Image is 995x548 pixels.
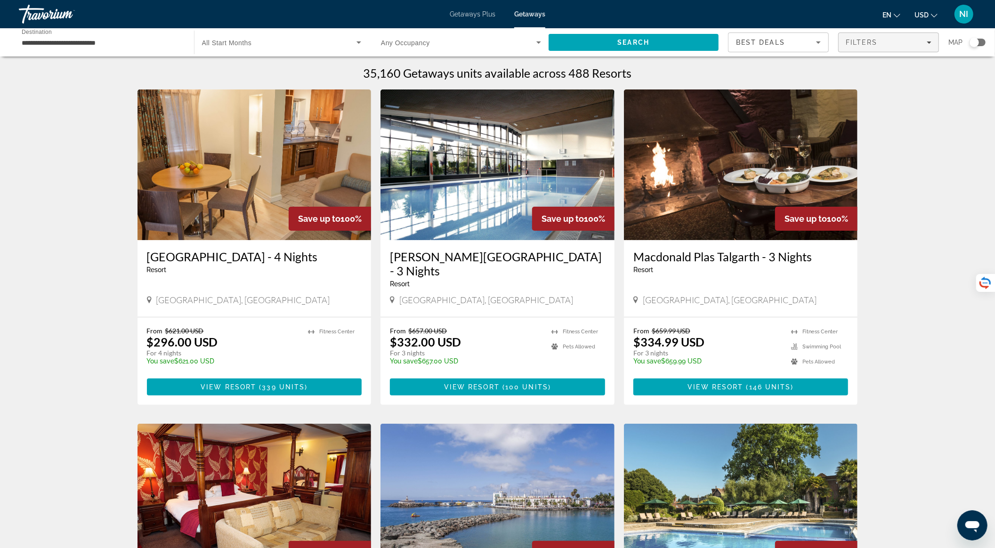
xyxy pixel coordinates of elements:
[444,383,500,391] span: View Resort
[390,335,461,349] p: $332.00 USD
[736,37,821,48] mat-select: Sort by
[505,383,548,391] span: 100 units
[633,349,782,357] p: For 3 nights
[633,379,849,395] button: View Resort(146 units)
[542,214,584,224] span: Save up to
[390,250,605,278] a: [PERSON_NAME][GEOGRAPHIC_DATA] - 3 Nights
[262,383,305,391] span: 339 units
[633,250,849,264] a: Macdonald Plas Talgarth - 3 Nights
[298,214,340,224] span: Save up to
[549,34,719,51] button: Search
[617,39,649,46] span: Search
[201,383,256,391] span: View Resort
[514,10,545,18] a: Getaways
[156,295,330,305] span: [GEOGRAPHIC_DATA], [GEOGRAPHIC_DATA]
[22,37,182,48] input: Select destination
[390,379,605,395] button: View Resort(100 units)
[914,8,938,22] button: Change currency
[380,89,615,240] img: Macdonald Forest Hills Hotel - 3 Nights
[688,383,743,391] span: View Resort
[19,2,113,26] a: Travorium
[381,39,430,47] span: Any Occupancy
[785,214,827,224] span: Save up to
[165,327,204,335] span: $621.00 USD
[633,357,782,365] p: $659.99 USD
[202,39,252,47] span: All Start Months
[744,383,794,391] span: ( )
[256,383,307,391] span: ( )
[633,335,704,349] p: $334.99 USD
[289,207,371,231] div: 100%
[652,327,690,335] span: $659.99 USD
[390,349,542,357] p: For 3 nights
[147,379,362,395] button: View Resort(339 units)
[882,8,900,22] button: Change language
[633,327,649,335] span: From
[736,39,785,46] span: Best Deals
[563,344,595,350] span: Pets Allowed
[390,280,410,288] span: Resort
[147,250,362,264] a: [GEOGRAPHIC_DATA] - 4 Nights
[563,329,598,335] span: Fitness Center
[532,207,615,231] div: 100%
[643,295,817,305] span: [GEOGRAPHIC_DATA], [GEOGRAPHIC_DATA]
[952,4,976,24] button: User Menu
[846,39,878,46] span: Filters
[914,11,929,19] span: USD
[390,327,406,335] span: From
[802,359,835,365] span: Pets Allowed
[399,295,573,305] span: [GEOGRAPHIC_DATA], [GEOGRAPHIC_DATA]
[802,329,838,335] span: Fitness Center
[802,344,841,350] span: Swimming Pool
[147,357,175,365] span: You save
[624,89,858,240] img: Macdonald Plas Talgarth - 3 Nights
[147,266,167,274] span: Resort
[948,36,963,49] span: Map
[138,89,372,240] img: Woodford Bridge Country Club - 4 Nights
[500,383,551,391] span: ( )
[390,357,418,365] span: You save
[775,207,857,231] div: 100%
[147,327,163,335] span: From
[838,32,939,52] button: Filters
[22,29,52,35] span: Destination
[633,266,653,274] span: Resort
[960,9,969,19] span: NI
[957,510,987,540] iframe: Кнопка для запуску вікна повідомлень
[749,383,791,391] span: 146 units
[364,66,632,80] h1: 35,160 Getaways units available across 488 Resorts
[147,335,218,349] p: $296.00 USD
[147,349,299,357] p: For 4 nights
[319,329,355,335] span: Fitness Center
[390,357,542,365] p: $657.00 USD
[633,357,661,365] span: You save
[882,11,891,19] span: en
[450,10,495,18] a: Getaways Plus
[408,327,447,335] span: $657.00 USD
[147,357,299,365] p: $621.00 USD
